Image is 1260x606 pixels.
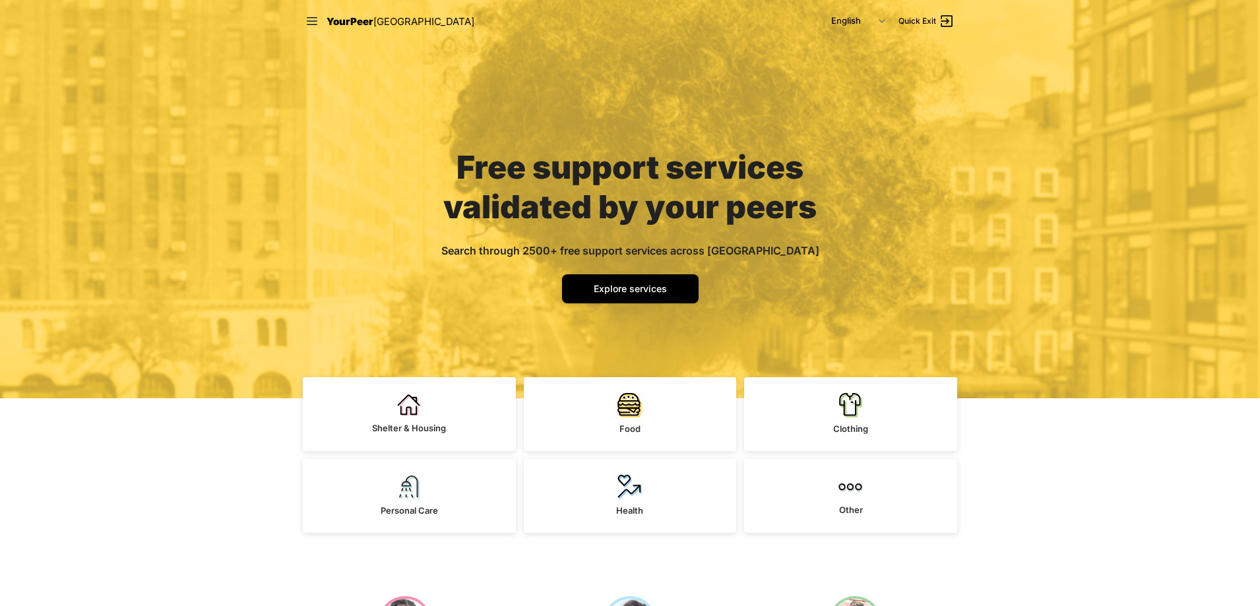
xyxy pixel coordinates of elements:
[303,377,516,451] a: Shelter & Housing
[524,459,737,533] a: Health
[594,283,667,294] span: Explore services
[327,15,373,28] span: YourPeer
[562,274,699,303] a: Explore services
[744,377,957,451] a: Clothing
[744,459,957,533] a: Other
[833,423,868,434] span: Clothing
[443,148,817,226] span: Free support services validated by your peers
[441,244,819,257] span: Search through 2500+ free support services across [GEOGRAPHIC_DATA]
[524,377,737,451] a: Food
[619,423,641,434] span: Food
[372,423,446,433] span: Shelter & Housing
[839,504,863,515] span: Other
[303,459,516,533] a: Personal Care
[381,505,438,516] span: Personal Care
[898,16,936,26] span: Quick Exit
[373,15,474,28] span: [GEOGRAPHIC_DATA]
[616,505,643,516] span: Health
[898,13,955,29] a: Quick Exit
[327,13,474,30] a: YourPeer[GEOGRAPHIC_DATA]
